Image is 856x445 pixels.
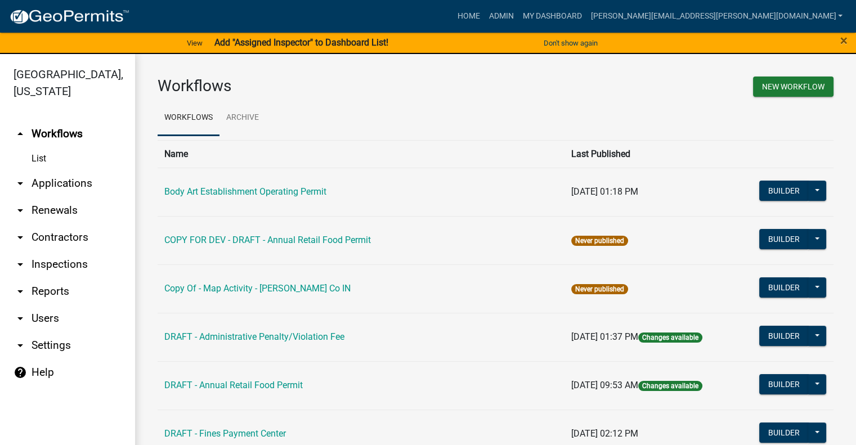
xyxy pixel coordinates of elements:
strong: Add "Assigned Inspector" to Dashboard List! [214,37,388,48]
button: Builder [759,181,809,201]
span: Changes available [638,381,702,391]
a: Home [452,6,484,27]
a: COPY FOR DEV - DRAFT - Annual Retail Food Permit [164,235,371,245]
span: [DATE] 09:53 AM [571,380,638,390]
a: View [182,34,207,52]
a: Copy Of - Map Activity - [PERSON_NAME] Co IN [164,283,351,294]
span: Never published [571,284,628,294]
span: [DATE] 02:12 PM [571,428,638,439]
span: Changes available [638,332,702,343]
button: New Workflow [753,77,833,97]
i: arrow_drop_down [14,312,27,325]
th: Name [158,140,564,168]
i: arrow_drop_down [14,177,27,190]
i: arrow_drop_up [14,127,27,141]
span: [DATE] 01:37 PM [571,331,638,342]
a: Admin [484,6,518,27]
a: Workflows [158,100,219,136]
i: arrow_drop_down [14,231,27,244]
a: DRAFT - Annual Retail Food Permit [164,380,303,390]
button: Close [840,34,848,47]
a: DRAFT - Administrative Penalty/Violation Fee [164,331,344,342]
span: [DATE] 01:18 PM [571,186,638,197]
i: help [14,366,27,379]
a: Archive [219,100,266,136]
span: × [840,33,848,48]
a: DRAFT - Fines Payment Center [164,428,286,439]
button: Builder [759,326,809,346]
button: Builder [759,422,809,443]
a: Body Art Establishment Operating Permit [164,186,326,197]
i: arrow_drop_down [14,258,27,271]
a: [PERSON_NAME][EMAIL_ADDRESS][PERSON_NAME][DOMAIN_NAME] [586,6,847,27]
span: Never published [571,236,628,246]
a: My Dashboard [518,6,586,27]
i: arrow_drop_down [14,204,27,217]
button: Builder [759,277,809,298]
i: arrow_drop_down [14,339,27,352]
th: Last Published [564,140,737,168]
button: Builder [759,374,809,394]
button: Don't show again [539,34,602,52]
h3: Workflows [158,77,487,96]
i: arrow_drop_down [14,285,27,298]
button: Builder [759,229,809,249]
